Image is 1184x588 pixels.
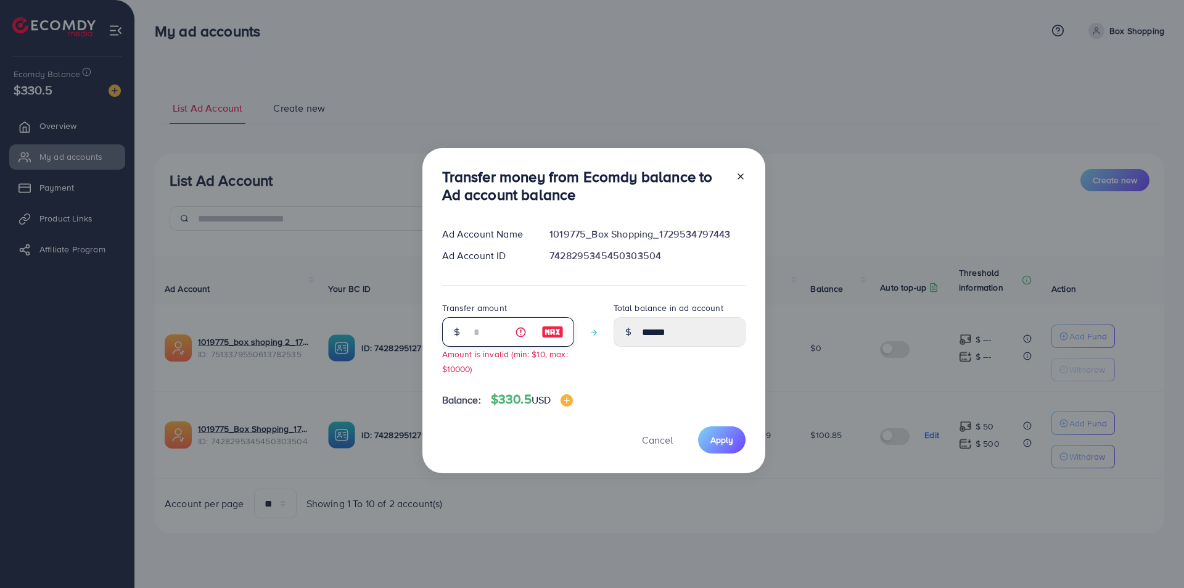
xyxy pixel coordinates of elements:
span: Balance: [442,393,481,407]
img: image [561,394,573,407]
button: Apply [698,426,746,453]
small: Amount is invalid (min: $10, max: $10000) [442,348,568,374]
div: 1019775_Box Shopping_1729534797443 [540,227,755,241]
button: Cancel [627,426,688,453]
div: 7428295345450303504 [540,249,755,263]
div: Ad Account Name [432,227,540,241]
h3: Transfer money from Ecomdy balance to Ad account balance [442,168,726,204]
span: USD [532,393,551,407]
div: Ad Account ID [432,249,540,263]
label: Total balance in ad account [614,302,723,314]
span: Apply [710,434,733,446]
img: image [541,325,564,339]
h4: $330.5 [491,392,573,407]
label: Transfer amount [442,302,507,314]
iframe: Chat [1132,532,1175,579]
span: Cancel [642,433,673,447]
